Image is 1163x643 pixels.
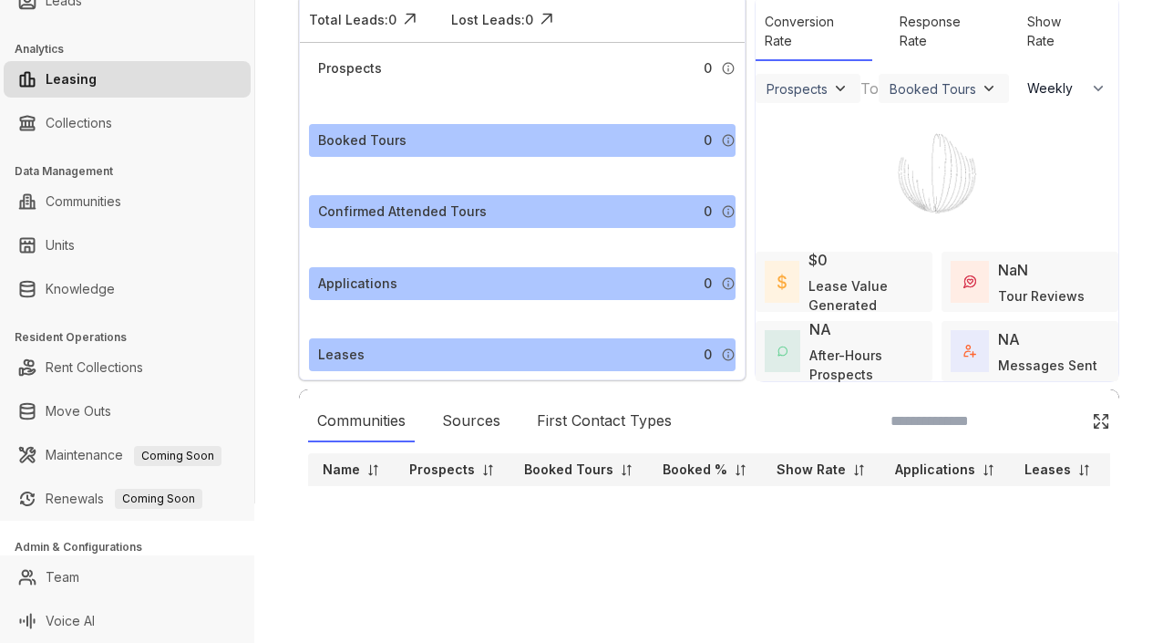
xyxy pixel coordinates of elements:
img: AfterHoursConversations [777,346,787,357]
img: sorting [1077,463,1091,477]
div: Confirmed Attended Tours [318,202,487,222]
img: Info [721,204,736,219]
span: Coming Soon [134,446,221,466]
img: TotalFum [963,345,976,358]
span: 0 [704,130,712,150]
img: Click Icon [533,5,561,33]
button: Weekly [1016,72,1118,105]
div: Total Leads: 0 [309,10,396,29]
div: Show Rate [1018,3,1100,61]
div: Booked Tours [890,81,976,97]
h3: Admin & Configurations [15,539,254,555]
img: TourReviews [963,275,976,288]
p: Applications [895,461,975,479]
div: To [860,78,879,99]
div: Tour Reviews [998,286,1085,306]
img: Click Icon [1092,412,1110,430]
div: Applications [318,274,397,294]
li: Units [4,227,251,264]
li: Voice AI [4,603,251,639]
li: Maintenance [4,437,251,473]
img: sorting [366,463,380,477]
div: Prospects [318,58,382,78]
img: Info [721,347,736,362]
div: Lost Leads: 0 [451,10,533,29]
img: sorting [982,463,995,477]
div: After-Hours Prospects [809,346,923,384]
div: Leases [318,345,365,365]
div: NA [998,328,1020,350]
p: Show Rate [777,461,846,479]
img: sorting [620,463,633,477]
a: Move Outs [46,393,111,430]
div: Booked Tours [318,130,407,150]
a: Units [46,227,75,264]
a: RenewalsComing Soon [46,481,202,517]
p: Prospects [409,461,475,479]
h3: Resident Operations [15,329,254,346]
div: Lease Value Generated [808,276,923,315]
div: Communities [308,400,415,442]
span: 0 [704,58,712,78]
div: Sources [433,400,509,442]
p: Name [323,461,360,479]
div: First Contact Types [528,400,681,442]
li: Communities [4,183,251,220]
li: Knowledge [4,271,251,307]
img: Click Icon [396,5,424,33]
div: NaN [998,259,1028,281]
img: LeaseValue [777,274,787,290]
img: sorting [734,463,747,477]
a: Leasing [46,61,97,98]
a: Collections [46,105,112,141]
span: 0 [704,274,712,294]
h3: Data Management [15,163,254,180]
img: sorting [481,463,495,477]
li: Move Outs [4,393,251,430]
div: Response Rate [890,3,1000,61]
span: 0 [704,202,712,222]
li: Leasing [4,61,251,98]
li: Renewals [4,481,251,517]
img: Loader [869,105,1005,242]
img: sorting [852,463,866,477]
a: Communities [46,183,121,220]
img: ViewFilterArrow [831,79,849,98]
img: Info [721,61,736,76]
a: Rent Collections [46,349,143,386]
div: $0 [808,249,828,271]
span: 0 [704,345,712,365]
img: Info [721,276,736,291]
p: Leases [1024,461,1071,479]
img: ViewFilterArrow [980,79,998,98]
li: Rent Collections [4,349,251,386]
div: Prospects [767,81,828,97]
div: Conversion Rate [756,3,873,61]
a: Knowledge [46,271,115,307]
span: Weekly [1027,79,1083,98]
div: Messages Sent [998,356,1097,375]
p: Booked % [663,461,727,479]
img: SearchIcon [1054,413,1069,429]
li: Collections [4,105,251,141]
h3: Analytics [15,41,254,57]
div: NA [809,318,831,340]
a: Voice AI [46,603,95,639]
span: Coming Soon [115,489,202,509]
li: Team [4,559,251,596]
p: Booked Tours [524,461,613,479]
img: Info [721,133,736,148]
a: Team [46,559,79,596]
